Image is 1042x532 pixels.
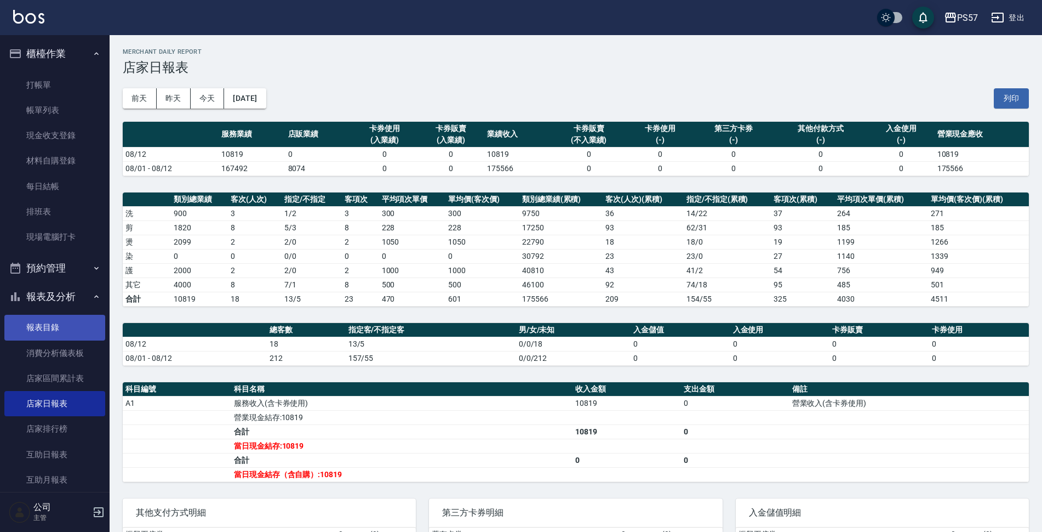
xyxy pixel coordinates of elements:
[516,323,631,337] th: 男/女/未知
[4,341,105,366] a: 消費分析儀表板
[442,507,709,518] span: 第三方卡券明細
[342,278,379,292] td: 8
[868,147,934,161] td: 0
[4,148,105,173] a: 材料自購登錄
[123,382,1029,482] table: a dense table
[629,134,690,146] div: (-)
[572,396,681,410] td: 10819
[346,351,516,365] td: 157/55
[123,48,1029,55] h2: Merchant Daily Report
[136,507,403,518] span: 其他支付方式明細
[603,235,683,249] td: 18
[228,235,282,249] td: 2
[603,292,683,306] td: 209
[929,323,1029,337] th: 卡券使用
[684,249,771,263] td: 23 / 0
[519,278,603,292] td: 46100
[834,206,928,220] td: 264
[749,507,1016,518] span: 入金儲值明細
[171,292,228,306] td: 10819
[354,123,415,134] div: 卡券使用
[228,263,282,278] td: 2
[681,396,789,410] td: 0
[231,425,572,439] td: 合計
[13,10,44,24] img: Logo
[346,337,516,351] td: 13/5
[219,147,285,161] td: 10819
[445,292,519,306] td: 601
[789,382,1029,397] th: 備註
[928,249,1029,263] td: 1339
[123,278,171,292] td: 其它
[228,292,282,306] td: 18
[4,123,105,148] a: 現金收支登錄
[553,123,624,134] div: 卡券販賣
[684,278,771,292] td: 74 / 18
[834,263,928,278] td: 756
[379,249,446,263] td: 0
[4,467,105,493] a: 互助月報表
[123,88,157,109] button: 前天
[928,278,1029,292] td: 501
[987,8,1029,28] button: 登出
[4,254,105,282] button: 預約管理
[171,249,228,263] td: 0
[171,220,228,235] td: 1820
[572,382,681,397] th: 收入金額
[484,122,551,148] th: 業績收入
[445,249,519,263] td: 0
[231,439,572,453] td: 當日現金結存:10819
[871,134,931,146] div: (-)
[421,134,482,146] div: (入業績)
[379,206,446,220] td: 300
[928,235,1029,249] td: 1266
[445,193,519,207] th: 單均價(客次價)
[603,220,683,235] td: 93
[379,263,446,278] td: 1000
[171,193,228,207] th: 類別總業績
[282,193,342,207] th: 指定/不指定
[379,220,446,235] td: 228
[4,391,105,416] a: 店家日報表
[631,323,730,337] th: 入金儲值
[267,323,345,337] th: 總客數
[730,337,830,351] td: 0
[928,220,1029,235] td: 185
[342,263,379,278] td: 2
[834,193,928,207] th: 平均項次單價(累積)
[771,263,834,278] td: 54
[342,249,379,263] td: 0
[4,39,105,68] button: 櫃檯作業
[379,193,446,207] th: 平均項次單價
[171,278,228,292] td: 4000
[157,88,191,109] button: 昨天
[4,442,105,467] a: 互助日報表
[4,282,105,311] button: 報表及分析
[572,425,681,439] td: 10819
[519,235,603,249] td: 22790
[834,220,928,235] td: 185
[4,199,105,224] a: 排班表
[551,147,627,161] td: 0
[681,382,789,397] th: 支出金額
[776,134,865,146] div: (-)
[829,351,929,365] td: 0
[354,134,415,146] div: (入業績)
[123,147,219,161] td: 08/12
[631,351,730,365] td: 0
[228,193,282,207] th: 客次(人次)
[282,278,342,292] td: 7 / 1
[123,60,1029,75] h3: 店家日報表
[684,292,771,306] td: 154/55
[603,249,683,263] td: 23
[771,193,834,207] th: 客項次(累積)
[928,206,1029,220] td: 271
[231,382,572,397] th: 科目名稱
[9,501,31,523] img: Person
[519,249,603,263] td: 30792
[342,292,379,306] td: 23
[684,220,771,235] td: 62 / 31
[342,193,379,207] th: 客項次
[928,193,1029,207] th: 單均價(客次價)(累積)
[267,337,345,351] td: 18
